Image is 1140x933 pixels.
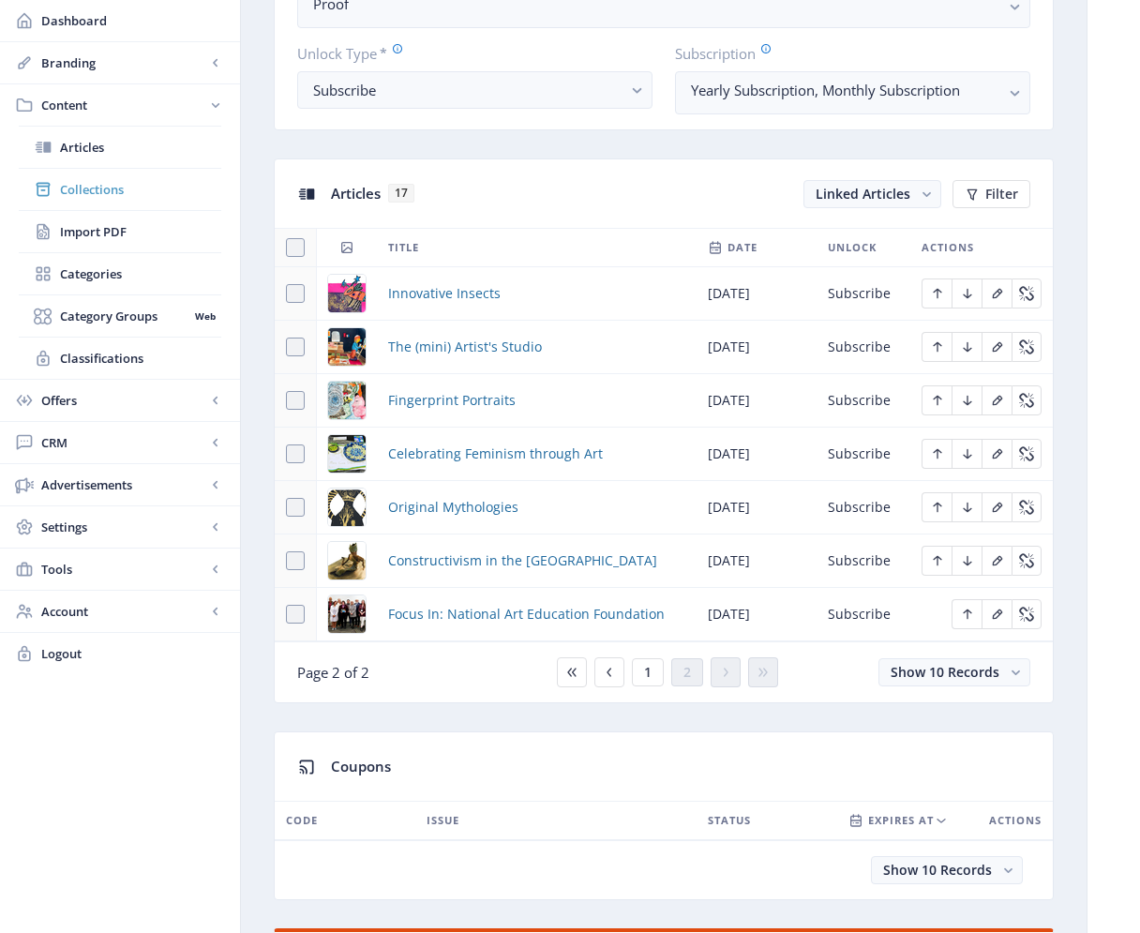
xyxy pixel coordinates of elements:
[982,337,1012,354] a: Edit page
[952,550,982,568] a: Edit page
[952,604,982,622] a: Edit page
[871,856,1023,884] button: Show 10 Records
[297,663,369,682] span: Page 2 of 2
[883,861,992,879] span: Show 10 Records
[922,236,974,259] span: Actions
[683,665,691,680] span: 2
[19,127,221,168] a: Articles
[328,595,366,633] img: 32869ba4-dce2-485b-9896-d2a6a6040272.png
[982,604,1012,622] a: Edit page
[41,518,206,536] span: Settings
[41,53,206,72] span: Branding
[868,809,934,832] span: EXPIRES AT
[675,71,1030,114] button: Yearly Subscription, Monthly Subscription
[328,435,366,473] img: a3006b6d-273c-41d9-942c-3115c1ed419c.png
[989,809,1042,832] span: Actions
[388,549,657,572] a: Constructivism in the [GEOGRAPHIC_DATA]
[697,534,817,588] td: [DATE]
[1012,604,1042,622] a: Edit page
[952,497,982,515] a: Edit page
[817,267,910,321] td: Subscribe
[982,550,1012,568] a: Edit page
[982,390,1012,408] a: Edit page
[697,321,817,374] td: [DATE]
[817,428,910,481] td: Subscribe
[952,444,982,461] a: Edit page
[671,658,703,686] button: 2
[952,390,982,408] a: Edit page
[985,187,1018,202] span: Filter
[19,253,221,294] a: Categories
[922,444,952,461] a: Edit page
[1012,444,1042,461] a: Edit page
[19,211,221,252] a: Import PDF
[817,534,910,588] td: Subscribe
[878,658,1030,686] button: Show 10 Records
[41,644,225,663] span: Logout
[19,169,221,210] a: Collections
[19,338,221,379] a: Classifications
[388,603,665,625] a: Focus In: National Art Education Foundation
[60,264,221,283] span: Categories
[1012,283,1042,301] a: Edit page
[388,184,414,203] span: 17
[388,496,518,519] a: Original Mythologies
[697,588,817,641] td: [DATE]
[297,71,652,109] button: Subscribe
[188,307,221,325] nb-badge: Web
[388,282,501,305] span: Innovative Insects
[41,602,206,621] span: Account
[60,138,221,157] span: Articles
[41,433,206,452] span: CRM
[697,267,817,321] td: [DATE]
[1012,390,1042,408] a: Edit page
[727,236,757,259] span: Date
[41,560,206,579] span: Tools
[41,391,206,410] span: Offers
[816,185,910,203] span: Linked Articles
[803,180,941,208] button: Linked Articles
[828,236,877,259] span: Unlock
[313,79,622,101] div: Subscribe
[632,658,664,686] button: 1
[388,443,603,465] a: Celebrating Feminism through Art
[675,43,1015,64] label: Subscription
[1012,550,1042,568] a: Edit page
[60,349,221,368] span: Classifications
[952,283,982,301] a: Edit page
[891,663,999,681] span: Show 10 Records
[817,374,910,428] td: Subscribe
[952,180,1030,208] button: Filter
[708,809,751,832] span: STATUS
[331,757,391,775] span: Coupons
[328,275,366,312] img: 0019a160-b4cd-454f-a3c7-adf500b8fe34.png
[697,481,817,534] td: [DATE]
[817,321,910,374] td: Subscribe
[922,497,952,515] a: Edit page
[41,11,225,30] span: Dashboard
[41,96,206,114] span: Content
[274,731,1054,900] app-collection-view: Coupons
[644,665,652,680] span: 1
[982,444,1012,461] a: Edit page
[328,382,366,419] img: 9f6becd0-13f4-431e-a626-f3c718b8ca3b.png
[982,497,1012,515] a: Edit page
[328,489,366,526] img: 9addeb90-7a55-44cf-9c7d-0a80214ae70a.png
[1012,497,1042,515] a: Edit page
[922,550,952,568] a: Edit page
[328,542,366,579] img: 12a37647-b9c8-481c-9401-f54b218676c0.png
[697,428,817,481] td: [DATE]
[286,809,318,832] span: CODE
[952,337,982,354] a: Edit page
[41,475,206,494] span: Advertisements
[982,283,1012,301] a: Edit page
[19,295,221,337] a: Category GroupsWeb
[60,222,221,241] span: Import PDF
[922,337,952,354] a: Edit page
[297,43,637,64] label: Unlock Type
[388,236,419,259] span: Title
